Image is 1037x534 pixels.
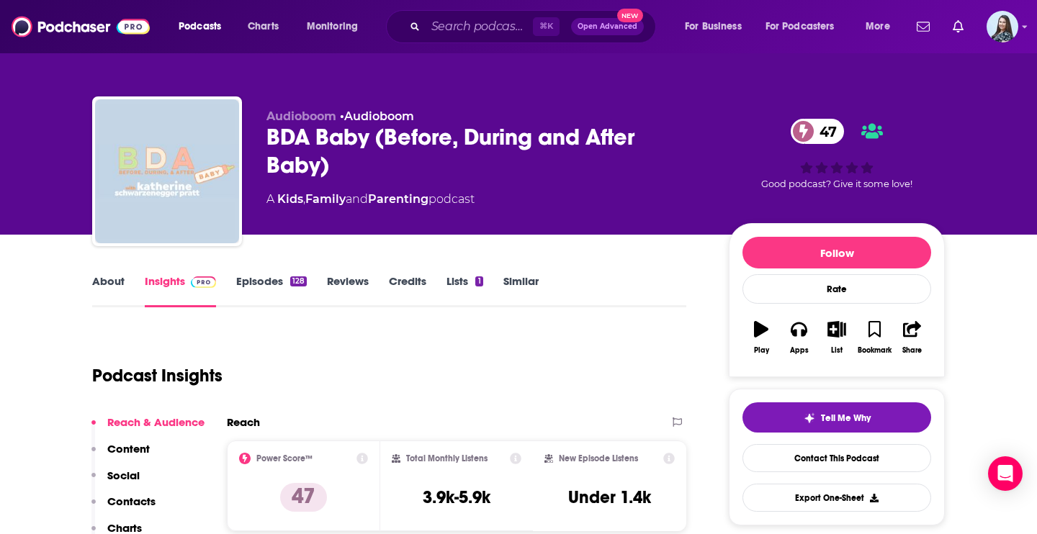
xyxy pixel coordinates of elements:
button: Share [894,312,931,363]
button: Content [91,442,150,469]
p: Reach & Audience [107,415,205,429]
span: For Podcasters [766,17,835,37]
span: and [346,192,368,206]
img: Podchaser Pro [191,276,216,288]
a: Show notifications dropdown [947,14,969,39]
img: tell me why sparkle [804,412,815,424]
h3: 3.9k-5.9k [423,487,490,508]
button: open menu [169,15,240,38]
img: Podchaser - Follow, Share and Rate Podcasts [12,13,150,40]
span: Monitoring [307,17,358,37]
div: Search podcasts, credits, & more... [400,10,670,43]
div: A podcast [266,191,475,208]
button: Follow [742,237,931,268]
h2: Total Monthly Listens [406,453,488,463]
h1: Podcast Insights [92,365,223,386]
button: open menu [756,15,856,38]
p: Social [107,469,140,482]
h2: Power Score™ [256,453,313,463]
a: Lists1 [446,274,482,307]
span: ⌘ K [533,17,560,36]
span: Tell Me Why [821,412,871,424]
a: Reviews [327,274,369,307]
a: Parenting [368,192,428,206]
button: open menu [297,15,377,38]
div: 1 [475,276,482,286]
div: List [831,346,843,355]
button: open menu [675,15,760,38]
span: Charts [248,17,279,37]
button: Social [91,469,140,495]
div: Rate [742,274,931,304]
a: Audioboom [344,109,414,123]
a: InsightsPodchaser Pro [145,274,216,307]
button: Show profile menu [987,11,1018,42]
div: Apps [790,346,809,355]
a: About [92,274,125,307]
button: Reach & Audience [91,415,205,442]
img: BDA Baby (Before, During and After Baby) [95,99,239,243]
input: Search podcasts, credits, & more... [426,15,533,38]
p: 47 [280,483,327,512]
h3: Under 1.4k [568,487,651,508]
div: 128 [290,276,307,286]
button: Open AdvancedNew [571,18,644,35]
span: New [617,9,643,22]
div: Bookmark [858,346,892,355]
a: Similar [503,274,539,307]
a: Charts [238,15,287,38]
p: Contacts [107,494,156,508]
a: Show notifications dropdown [911,14,935,39]
a: Family [305,192,346,206]
button: Contacts [91,494,156,521]
div: Open Intercom Messenger [988,456,1023,491]
button: Bookmark [856,312,893,363]
div: 47Good podcast? Give it some love! [729,109,945,199]
span: , [303,192,305,206]
span: Audioboom [266,109,336,123]
span: • [340,109,414,123]
button: Apps [780,312,817,363]
span: Logged in as brookefortierpr [987,11,1018,42]
button: tell me why sparkleTell Me Why [742,402,931,433]
h2: New Episode Listens [559,453,638,463]
img: User Profile [987,11,1018,42]
span: Open Advanced [578,23,637,30]
a: 47 [791,119,844,144]
div: Play [754,346,769,355]
h2: Reach [227,415,260,429]
div: Share [902,346,922,355]
button: List [818,312,856,363]
span: For Business [685,17,742,37]
a: Kids [277,192,303,206]
span: Good podcast? Give it some love! [761,178,912,189]
a: Episodes128 [236,274,307,307]
a: Credits [389,274,426,307]
p: Content [107,442,150,456]
button: Export One-Sheet [742,484,931,512]
span: Podcasts [179,17,221,37]
a: Contact This Podcast [742,444,931,472]
span: More [866,17,890,37]
span: 47 [805,119,844,144]
button: Play [742,312,780,363]
button: open menu [856,15,908,38]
